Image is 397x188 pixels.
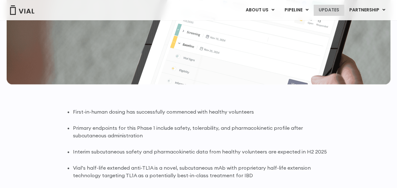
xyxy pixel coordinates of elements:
li: Vial’s half-life extended anti-TL1A is a novel, subcutaneous mAb with proprietary half-life exten... [73,164,332,179]
li: Primary endpoints for this Phase 1 include safety, tolerability, and pharmacokinetic profile afte... [73,124,332,139]
li: Interim subcutaneous safety and pharmacokinetic data from healthy volunteers are expected in H2 2025 [73,148,332,155]
img: Vial Logo [9,5,35,15]
li: First-in-human dosing has successfully commenced with healthy volunteers [73,108,332,116]
a: ABOUT USMenu Toggle [241,5,279,16]
a: UPDATES [314,5,344,16]
a: PIPELINEMenu Toggle [280,5,313,16]
a: PARTNERSHIPMenu Toggle [344,5,390,16]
